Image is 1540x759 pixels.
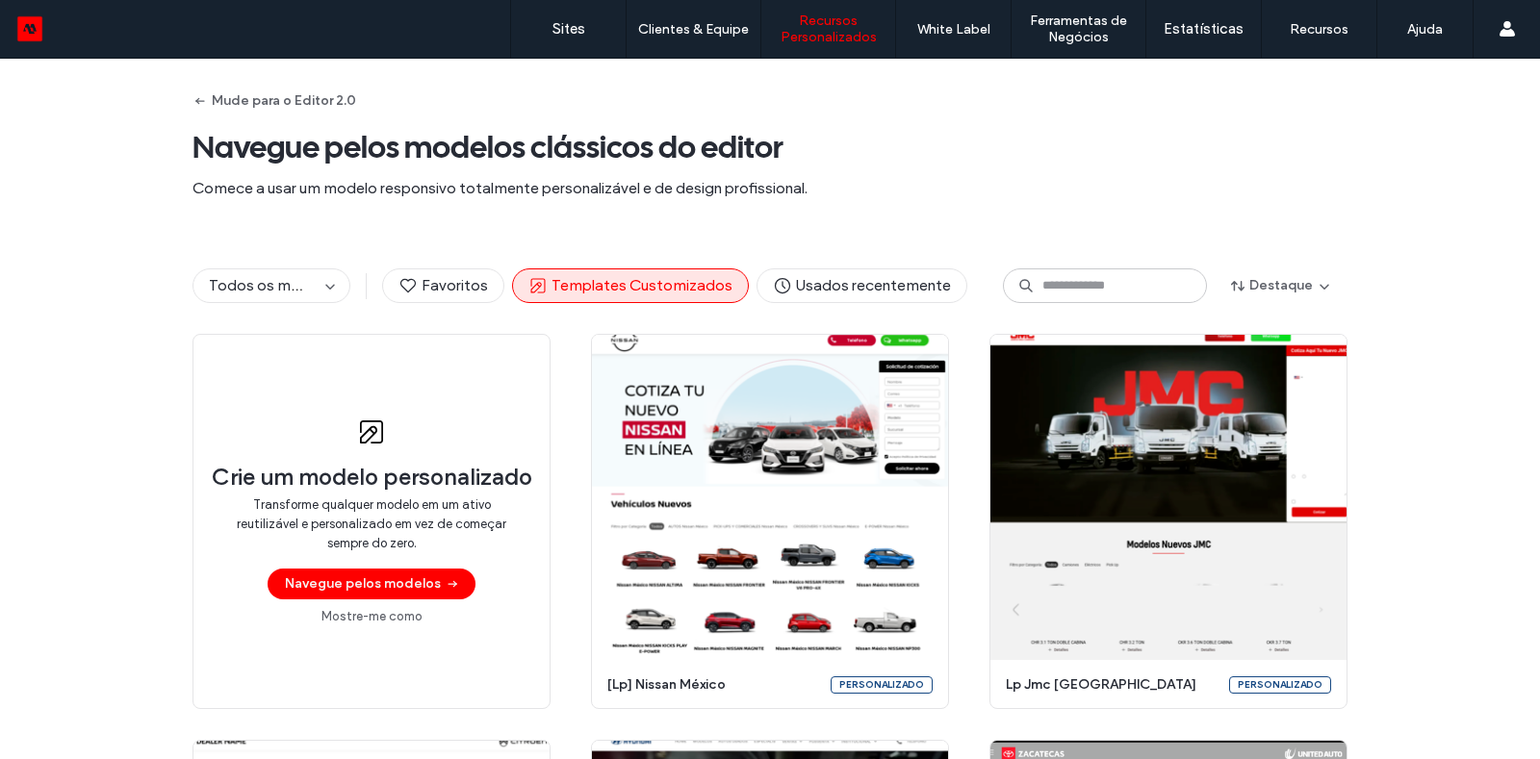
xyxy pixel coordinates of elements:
label: Sites [552,20,585,38]
label: Ajuda [1407,21,1443,38]
label: Recursos Personalizados [761,13,895,45]
label: White Label [917,21,990,38]
label: Ferramentas de Negócios [1012,13,1145,45]
div: Personalizado [831,676,933,694]
button: Favoritos [382,268,504,303]
a: Mostre-me como [321,607,423,626]
span: Favoritos [398,275,488,296]
span: [lp] nissan méxico [607,675,819,695]
button: Mude para o Editor 2.0 [192,86,356,116]
span: Comece a usar um modelo responsivo totalmente personalizável e de design profissional. [192,178,1347,199]
button: Templates Customizados [512,268,749,303]
span: Crie um modelo personalizado [212,463,532,492]
div: Personalizado [1229,676,1331,694]
span: Todos os modelos [209,276,339,294]
span: Usados recentemente [773,275,951,296]
label: Estatísticas [1164,20,1244,38]
button: Todos os modelos [193,269,319,302]
label: Clientes & Equipe [638,21,749,38]
span: Ajuda [43,13,92,31]
span: lp jmc [GEOGRAPHIC_DATA] [1006,675,1218,695]
button: Destaque [1215,270,1347,301]
span: Templates Customizados [528,275,732,296]
button: Navegue pelos modelos [268,569,475,599]
span: Navegue pelos modelos clássicos do editor [192,128,1347,166]
label: Recursos [1290,21,1348,38]
span: Transforme qualquer modelo em um ativo reutilizável e personalizado em vez de começar sempre do z... [232,495,511,553]
button: Usados recentemente [757,268,967,303]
